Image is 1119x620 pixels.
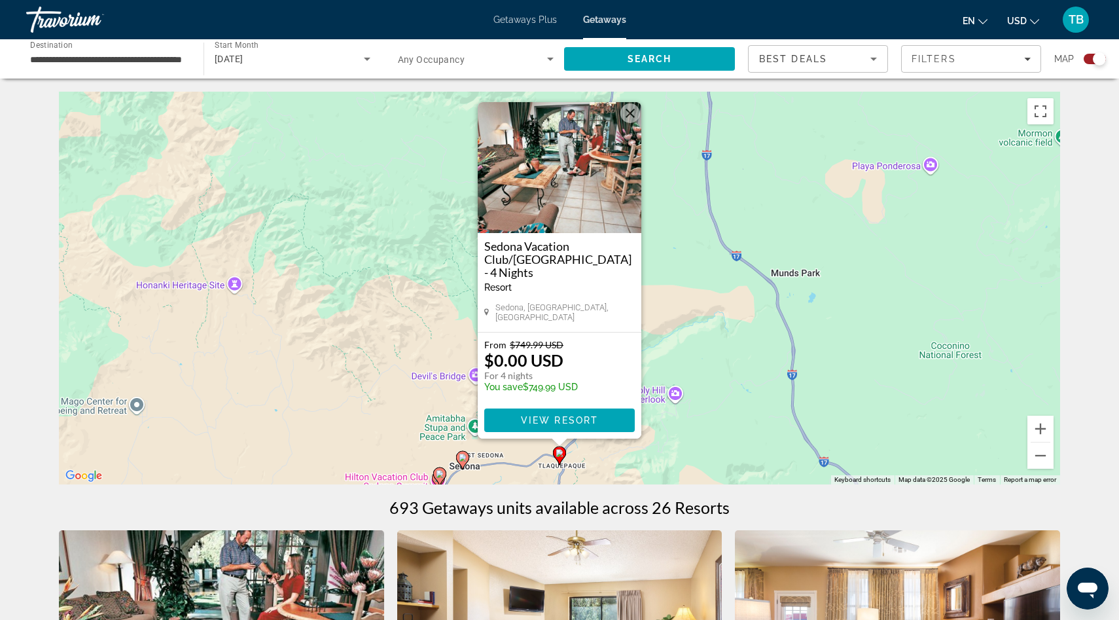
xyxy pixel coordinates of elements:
a: Getaways Plus [493,14,557,25]
img: Google [62,467,105,484]
span: TB [1069,13,1084,26]
button: Keyboard shortcuts [834,475,891,484]
img: Sedona Vacation Club/Los Abrigados - 4 Nights [478,102,641,233]
span: Filters [912,54,956,64]
button: Toggle fullscreen view [1027,98,1054,124]
span: You save [484,382,523,392]
button: Search [564,47,735,71]
a: Getaways [583,14,626,25]
span: [DATE] [215,54,243,64]
mat-select: Sort by [759,51,877,67]
button: Change language [963,11,987,30]
span: Any Occupancy [398,54,465,65]
span: Best Deals [759,54,827,64]
button: Change currency [1007,11,1039,30]
a: Terms (opens in new tab) [978,476,996,483]
span: en [963,16,975,26]
button: View Resort [484,409,635,432]
h1: 693 Getaways units available across 26 Resorts [389,498,730,517]
a: Open this area in Google Maps (opens a new window) [62,467,105,484]
span: Map [1054,50,1074,68]
span: Start Month [215,41,258,50]
button: Close [620,103,640,123]
input: Select destination [30,52,186,67]
a: Sedona Vacation Club/[GEOGRAPHIC_DATA] - 4 Nights [484,240,635,279]
span: From [484,339,506,350]
span: Map data ©2025 Google [898,476,970,483]
p: For 4 nights [484,370,578,382]
button: Zoom in [1027,416,1054,442]
a: Travorium [26,3,157,37]
span: $749.99 USD [510,339,563,350]
button: Filters [901,45,1041,73]
span: Destination [30,40,73,49]
span: USD [1007,16,1027,26]
p: $749.99 USD [484,382,578,392]
span: View Resort [521,415,598,426]
span: Search [628,54,672,64]
button: Zoom out [1027,443,1054,469]
p: $0.00 USD [484,350,563,370]
iframe: Button to launch messaging window [1067,568,1109,610]
a: Report a map error [1004,476,1056,483]
span: Sedona, [GEOGRAPHIC_DATA], [GEOGRAPHIC_DATA] [495,302,635,322]
button: User Menu [1059,6,1093,33]
span: Resort [484,282,512,293]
